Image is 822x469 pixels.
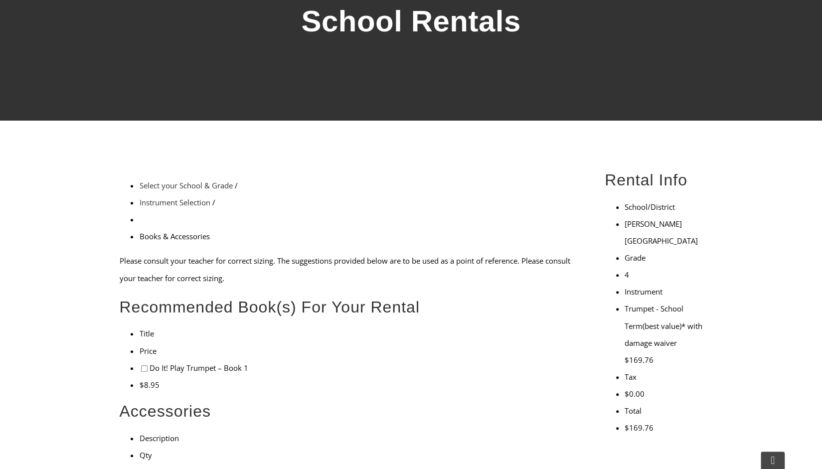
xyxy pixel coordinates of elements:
[625,283,703,300] li: Instrument
[625,249,703,266] li: Grade
[625,402,703,419] li: Total
[139,359,581,376] li: Do It! Play Trumpet – Book 1
[625,368,703,385] li: Tax
[625,300,703,368] li: Trumpet - School Term(best value)* with damage waiver $169.76
[625,385,703,402] li: $0.00
[139,325,581,342] li: Title
[119,297,581,317] h2: Recommended Book(s) For Your Rental
[605,169,703,190] h2: Rental Info
[139,228,581,245] li: Books & Accessories
[212,197,215,207] span: /
[139,342,581,359] li: Price
[139,376,581,393] li: $8.95
[625,198,703,215] li: School/District
[139,430,581,447] li: Description
[625,215,703,249] li: [PERSON_NAME][GEOGRAPHIC_DATA]
[119,252,581,286] p: Please consult your teacher for correct sizing. The suggestions provided below are to be used as ...
[234,180,237,190] span: /
[625,419,703,436] li: $169.76
[139,447,581,464] li: Qty
[625,266,703,283] li: 4
[119,401,581,422] h2: Accessories
[139,180,232,190] a: Select your School & Grade
[139,197,210,207] a: Instrument Selection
